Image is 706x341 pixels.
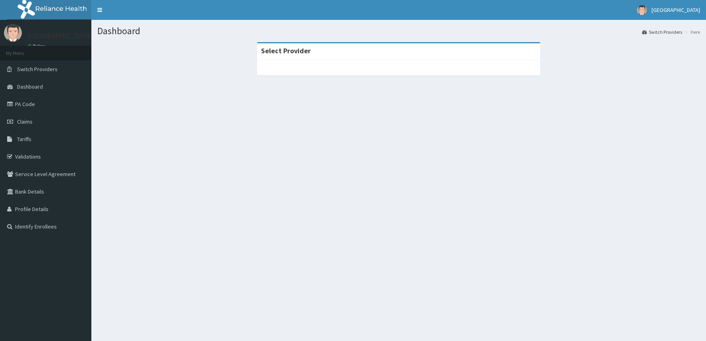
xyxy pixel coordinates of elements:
[17,66,58,73] span: Switch Providers
[17,118,33,125] span: Claims
[17,136,31,143] span: Tariffs
[637,5,647,15] img: User Image
[17,83,43,90] span: Dashboard
[642,29,682,35] a: Switch Providers
[683,29,700,35] li: Here
[28,43,47,49] a: Online
[28,32,93,39] p: [GEOGRAPHIC_DATA]
[261,46,311,55] strong: Select Provider
[97,26,700,36] h1: Dashboard
[4,24,22,42] img: User Image
[652,6,700,14] span: [GEOGRAPHIC_DATA]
